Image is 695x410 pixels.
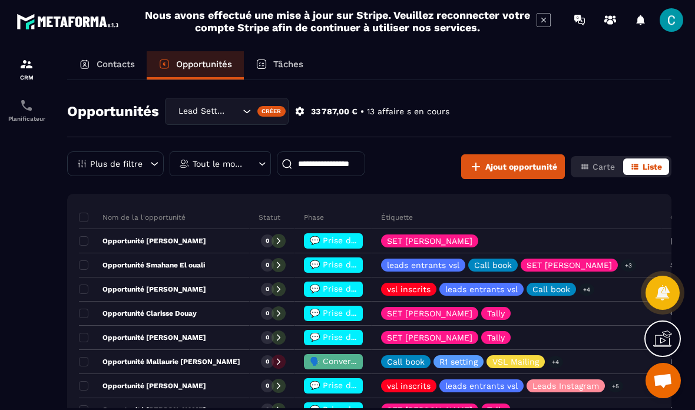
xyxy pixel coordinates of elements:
[573,158,622,175] button: Carte
[176,59,232,70] p: Opportunités
[387,309,472,318] p: SET [PERSON_NAME]
[266,309,269,318] p: 0
[487,309,505,318] p: Tally
[67,51,147,80] a: Contacts
[266,333,269,342] p: 0
[97,59,135,70] p: Contacts
[548,356,563,368] p: +4
[79,285,206,294] p: Opportunité [PERSON_NAME]
[445,382,518,390] p: leads entrants vsl
[3,115,50,122] p: Planificateur
[176,105,228,118] span: Lead Setting
[608,380,623,392] p: +5
[79,381,206,391] p: Opportunité [PERSON_NAME]
[310,356,414,366] span: 🗣️ Conversation en cours
[19,57,34,71] img: formation
[310,284,427,293] span: 💬 Prise de contact effectué
[492,358,539,366] p: VSL Mailing
[147,51,244,80] a: Opportunités
[367,106,449,117] p: 13 affaire s en cours
[79,213,186,222] p: Nom de la l'opportunité
[623,158,669,175] button: Liste
[3,74,50,81] p: CRM
[387,358,425,366] p: Call book
[310,381,427,390] span: 💬 Prise de contact effectué
[621,259,636,272] p: +3
[381,213,413,222] p: Étiquette
[310,332,427,342] span: 💬 Prise de contact effectué
[311,106,358,117] p: 33 787,00 €
[266,382,269,390] p: 0
[79,333,206,342] p: Opportunité [PERSON_NAME]
[266,285,269,293] p: 0
[310,260,427,269] span: 💬 Prise de contact effectué
[266,261,269,269] p: 0
[193,160,245,168] p: Tout le monde
[646,363,681,398] div: Ouvrir le chat
[257,106,286,117] div: Créer
[273,59,303,70] p: Tâches
[228,105,240,118] input: Search for option
[165,98,289,125] div: Search for option
[266,358,269,366] p: 0
[310,308,427,318] span: 💬 Prise de contact effectué
[79,236,206,246] p: Opportunité [PERSON_NAME]
[304,213,324,222] p: Phase
[144,9,531,34] h2: Nous avons effectué une mise à jour sur Stripe. Veuillez reconnecter votre compte Stripe afin de ...
[474,261,512,269] p: Call book
[67,100,159,123] h2: Opportunités
[387,333,472,342] p: SET [PERSON_NAME]
[387,382,431,390] p: vsl inscrits
[439,358,478,366] p: R1 setting
[90,160,143,168] p: Plus de filtre
[19,98,34,113] img: scheduler
[79,309,197,318] p: Opportunité Clarisse Douay
[532,285,570,293] p: Call book
[532,382,599,390] p: Leads Instagram
[244,51,315,80] a: Tâches
[16,11,123,32] img: logo
[643,162,662,171] span: Liste
[593,162,615,171] span: Carte
[485,161,557,173] span: Ajout opportunité
[387,261,459,269] p: leads entrants vsl
[445,285,518,293] p: leads entrants vsl
[461,154,565,179] button: Ajout opportunité
[310,236,427,245] span: 💬 Prise de contact effectué
[387,285,431,293] p: vsl inscrits
[79,357,240,366] p: Opportunité Mallaurie [PERSON_NAME]
[387,237,472,245] p: SET [PERSON_NAME]
[527,261,612,269] p: SET [PERSON_NAME]
[3,48,50,90] a: formationformationCRM
[266,237,269,245] p: 0
[487,333,505,342] p: Tally
[79,260,205,270] p: Opportunité Smahane El ouali
[3,90,50,131] a: schedulerschedulerPlanificateur
[579,283,594,296] p: +4
[360,106,364,117] p: •
[259,213,280,222] p: Statut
